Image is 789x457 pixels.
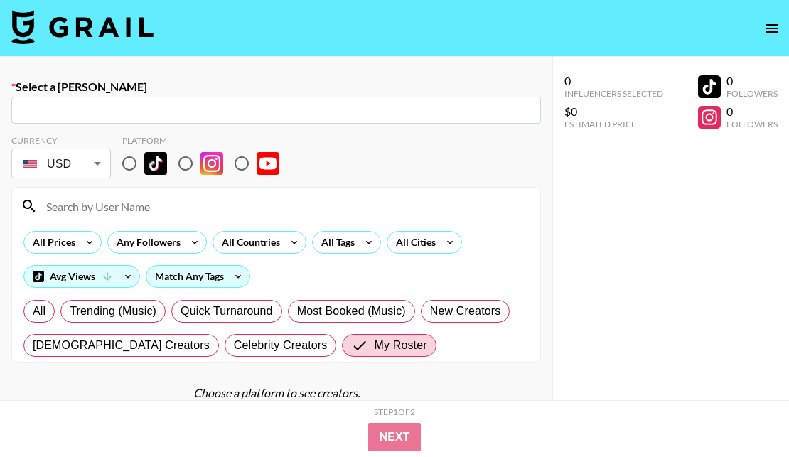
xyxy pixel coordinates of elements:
div: All Countries [213,232,283,253]
div: $0 [564,104,663,119]
img: YouTube [257,152,279,175]
button: open drawer [758,14,786,43]
div: All Cities [387,232,439,253]
img: Grail Talent [11,10,154,44]
div: Platform [122,135,291,146]
div: Influencers Selected [564,88,663,99]
span: [DEMOGRAPHIC_DATA] Creators [33,337,210,354]
div: All Prices [24,232,78,253]
input: Search by User Name [38,195,532,217]
div: 0 [726,74,778,88]
div: USD [14,151,108,176]
span: Trending (Music) [70,303,156,320]
div: Step 1 of 2 [374,407,415,417]
div: All Tags [313,232,358,253]
img: Instagram [200,152,223,175]
div: Currency [11,135,111,146]
div: Match Any Tags [146,266,249,287]
div: Followers [726,88,778,99]
label: Select a [PERSON_NAME] [11,80,541,94]
div: Any Followers [108,232,183,253]
div: 0 [726,104,778,119]
div: 0 [564,74,663,88]
span: New Creators [430,303,501,320]
img: TikTok [144,152,167,175]
div: Estimated Price [564,119,663,129]
div: Avg Views [24,266,139,287]
button: Next [368,423,422,451]
span: Celebrity Creators [234,337,328,354]
div: Choose a platform to see creators. [11,386,541,400]
span: My Roster [374,337,426,354]
span: All [33,303,45,320]
span: Quick Turnaround [181,303,273,320]
div: Followers [726,119,778,129]
span: Most Booked (Music) [297,303,406,320]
